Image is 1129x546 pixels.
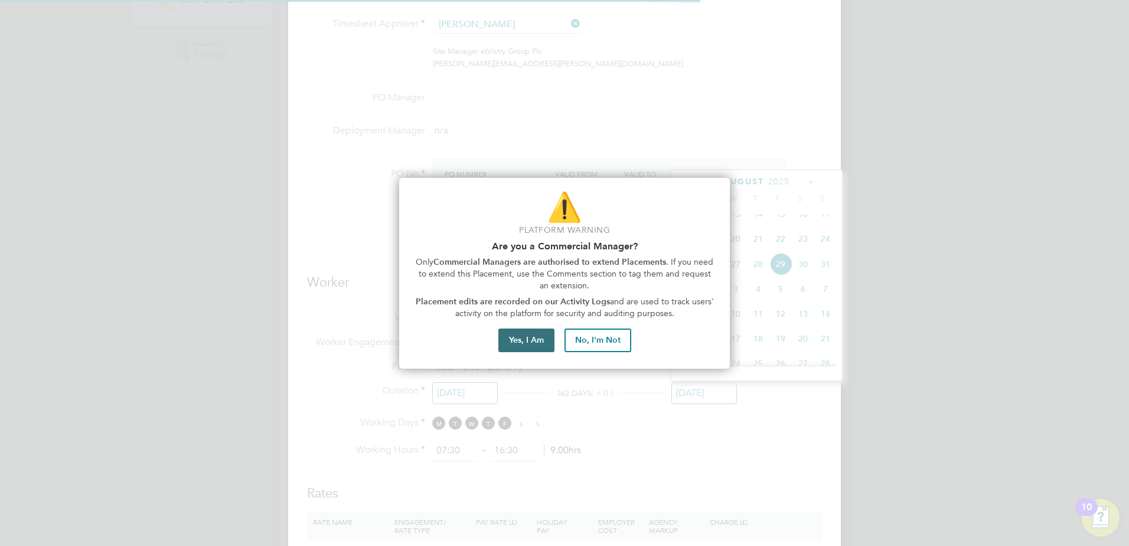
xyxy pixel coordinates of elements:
span: . If you need to extend this Placement, use the Comments section to tag them and request an exten... [419,257,716,290]
div: Are you part of the Commercial Team? [399,178,730,369]
p: ⚠️ [413,187,716,227]
strong: Placement edits are recorded on our Activity Logs [416,297,610,307]
strong: Commercial Managers are authorised to extend Placements [433,257,666,267]
button: Yes, I Am [498,329,554,352]
h2: Are you a Commercial Manager? [413,240,716,252]
p: Platform Warning [413,225,716,236]
span: Only [416,257,433,267]
span: and are used to track users' activity on the platform for security and auditing purposes. [455,297,716,318]
button: No, I'm Not [564,329,631,352]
